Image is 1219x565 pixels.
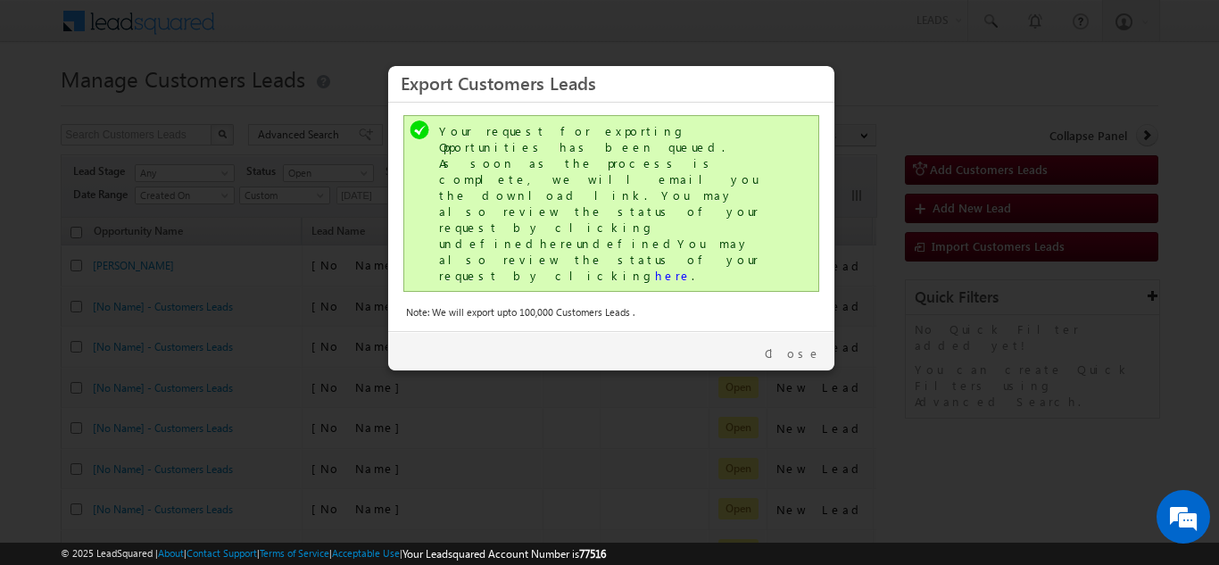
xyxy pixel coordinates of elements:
[158,547,184,559] a: About
[439,123,787,284] div: Your request for exporting Opportunities has been queued. As soon as the process is complete, we ...
[579,547,606,561] span: 77516
[187,547,257,559] a: Contact Support
[61,545,606,562] span: © 2025 LeadSquared | | | | |
[243,438,324,462] em: Start Chat
[332,547,400,559] a: Acceptable Use
[765,345,821,361] a: Close
[260,547,329,559] a: Terms of Service
[23,165,326,423] textarea: Type your message and hit 'Enter'
[30,94,75,117] img: d_60004797649_company_0_60004797649
[402,547,606,561] span: Your Leadsquared Account Number is
[293,9,336,52] div: Minimize live chat window
[401,67,822,98] h3: Export Customers Leads
[406,304,817,320] div: Note: We will export upto 100,000 Customers Leads .
[93,94,300,117] div: Chat with us now
[655,268,692,283] a: here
